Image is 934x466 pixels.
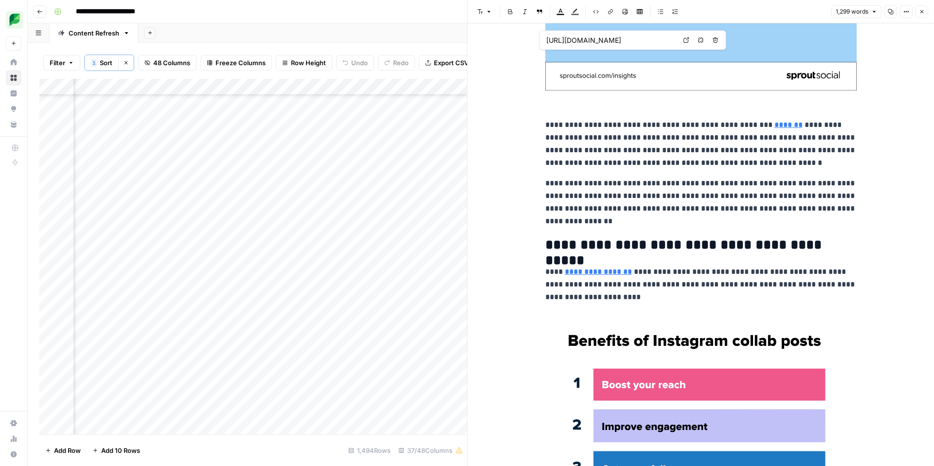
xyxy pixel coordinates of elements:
[153,58,190,68] span: 48 Columns
[92,59,95,67] span: 1
[6,431,21,447] a: Usage
[6,70,21,86] a: Browse
[6,415,21,431] a: Settings
[101,446,140,455] span: Add 10 Rows
[69,28,119,38] div: Content Refresh
[276,55,332,71] button: Row Height
[419,55,475,71] button: Export CSV
[39,443,87,458] button: Add Row
[100,58,112,68] span: Sort
[434,58,468,68] span: Export CSV
[291,58,326,68] span: Row Height
[6,86,21,101] a: Insights
[85,55,118,71] button: 1Sort
[6,117,21,132] a: Your Data
[6,8,21,32] button: Workspace: SproutSocial
[6,54,21,70] a: Home
[393,58,409,68] span: Redo
[395,443,467,458] div: 37/48 Columns
[43,55,80,71] button: Filter
[138,55,197,71] button: 48 Columns
[50,23,138,43] a: Content Refresh
[54,446,81,455] span: Add Row
[6,101,21,117] a: Opportunities
[344,443,395,458] div: 1,494 Rows
[91,59,97,67] div: 1
[6,11,23,29] img: SproutSocial Logo
[87,443,146,458] button: Add 10 Rows
[216,58,266,68] span: Freeze Columns
[200,55,272,71] button: Freeze Columns
[831,5,881,18] button: 1,299 words
[836,7,868,16] span: 1,299 words
[378,55,415,71] button: Redo
[50,58,65,68] span: Filter
[336,55,374,71] button: Undo
[351,58,368,68] span: Undo
[6,447,21,462] button: Help + Support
